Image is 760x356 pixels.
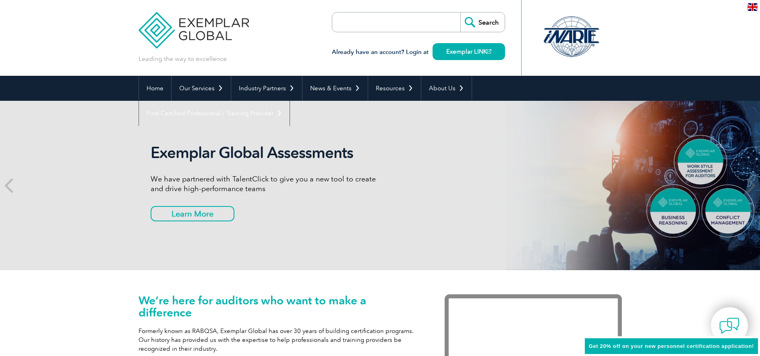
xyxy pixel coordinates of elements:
a: Exemplar LINK [433,43,505,60]
a: Industry Partners [231,76,302,101]
input: Search [460,12,505,32]
span: Get 20% off on your new personnel certification application! [589,343,754,349]
img: contact-chat.png [719,316,739,336]
img: open_square.png [487,49,491,54]
p: Formerly known as RABQSA, Exemplar Global has over 30 years of building certification programs. O... [139,327,420,353]
a: Home [139,76,171,101]
p: We have partnered with TalentClick to give you a new tool to create and drive high-performance teams [151,174,380,194]
a: Resources [368,76,421,101]
a: Our Services [172,76,231,101]
a: About Us [421,76,472,101]
h3: Already have an account? Login at [332,47,505,57]
a: Learn More [151,206,234,221]
p: Leading the way to excellence [139,54,227,63]
a: News & Events [302,76,368,101]
h1: We’re here for auditors who want to make a difference [139,294,420,319]
img: en [748,3,758,11]
a: Find Certified Professional / Training Provider [139,101,290,126]
h2: Exemplar Global Assessments [151,144,380,162]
